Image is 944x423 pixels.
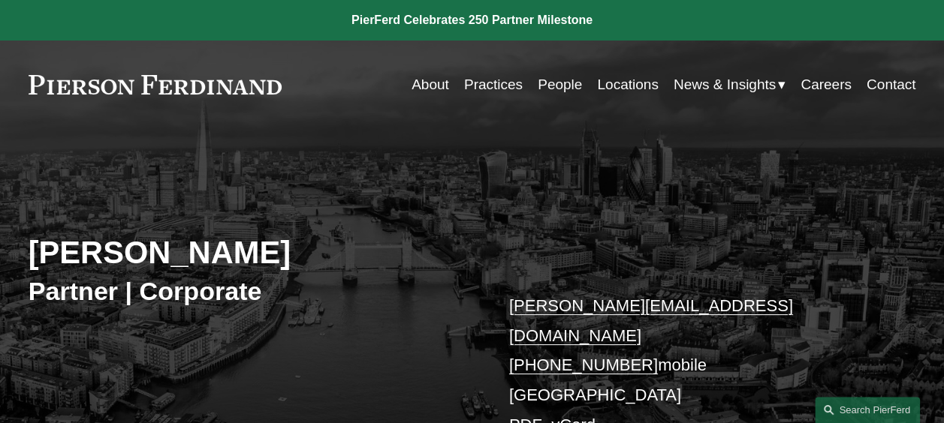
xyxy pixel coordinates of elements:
[867,70,915,99] a: Contact
[412,70,449,99] a: About
[815,397,920,423] a: Search this site
[29,234,472,271] h2: [PERSON_NAME]
[801,70,852,99] a: Careers
[509,296,793,345] a: [PERSON_NAME][EMAIL_ADDRESS][DOMAIN_NAME]
[509,355,658,374] a: [PHONE_NUMBER]
[597,70,658,99] a: Locations
[538,70,582,99] a: People
[674,72,776,97] span: News & Insights
[674,70,786,99] a: folder dropdown
[29,275,472,307] h3: Partner | Corporate
[464,70,523,99] a: Practices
